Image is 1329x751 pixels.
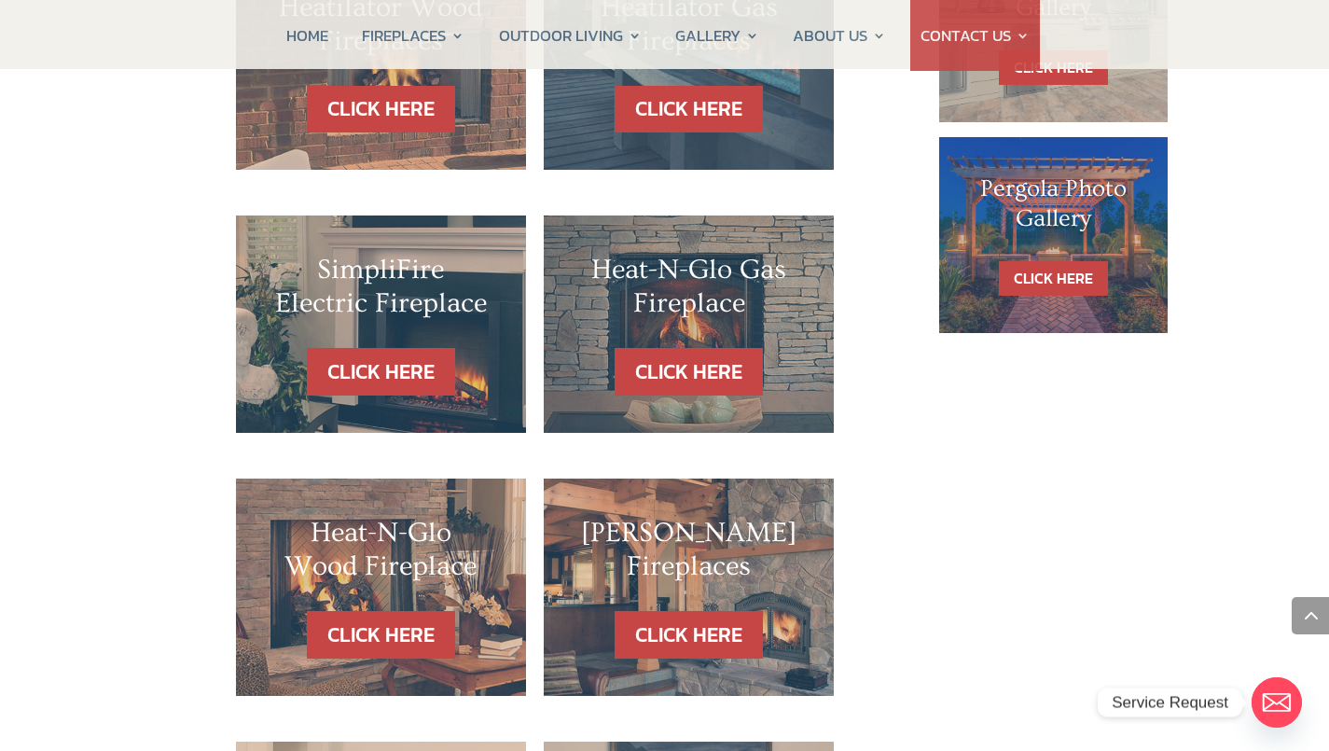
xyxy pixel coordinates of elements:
[999,261,1108,296] a: CLICK HERE
[273,516,489,592] h2: Heat-N-Glo Wood Fireplace
[615,611,763,659] a: CLICK HERE
[307,348,455,396] a: CLICK HERE
[581,253,796,329] h2: Heat-N-Glo Gas Fireplace
[1252,677,1302,728] a: Email
[615,348,763,396] a: CLICK HERE
[273,253,489,329] h2: SimpliFire Electric Fireplace
[307,86,455,133] a: CLICK HERE
[615,86,763,133] a: CLICK HERE
[307,611,455,659] a: CLICK HERE
[581,516,796,592] h2: [PERSON_NAME] Fireplaces
[976,174,1131,242] h1: Pergola Photo Gallery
